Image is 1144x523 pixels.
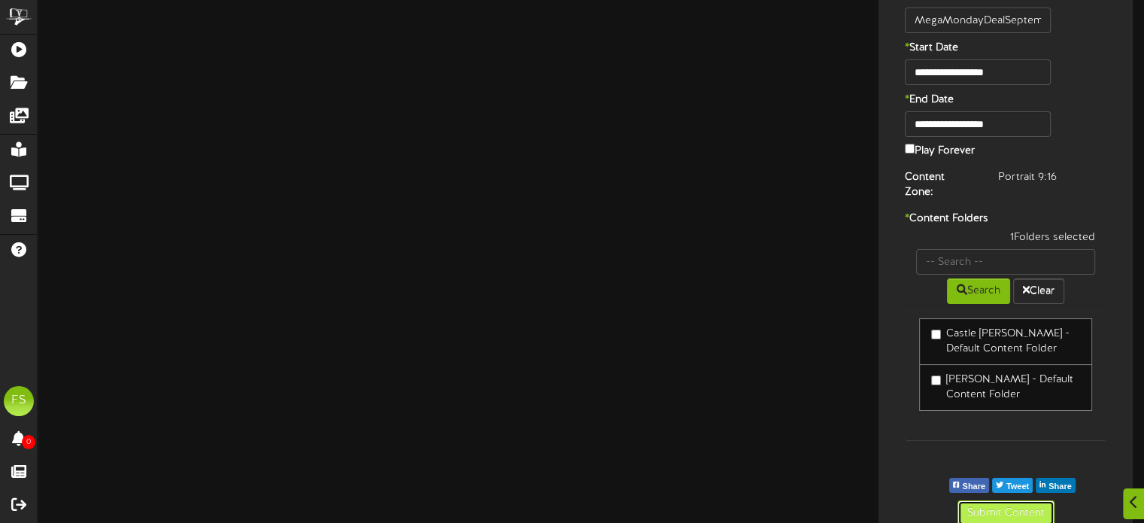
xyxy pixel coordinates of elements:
button: Share [1036,478,1076,493]
span: Share [959,479,988,495]
label: Start Date [894,41,1043,56]
span: 0 [22,435,35,449]
input: Title of this Content [905,8,1050,33]
div: Portrait 9:16 [987,170,1118,185]
div: FS [4,386,34,416]
span: Tweet [1003,479,1032,495]
button: Clear [1013,278,1064,304]
div: 1 Folders selected [905,230,1106,249]
button: Tweet [992,478,1033,493]
input: Play Forever [905,144,915,154]
input: -- Search -- [916,249,1095,275]
span: Share [1045,479,1075,495]
label: Castle [PERSON_NAME] - Default Content Folder [931,327,1080,357]
input: [PERSON_NAME] - Default Content Folder [931,376,941,385]
label: Content Zone: [894,170,987,200]
button: Search [947,278,1010,304]
label: Play Forever [905,141,975,159]
button: Share [949,478,989,493]
label: Content Folders [894,211,1118,227]
label: End Date [894,93,1043,108]
label: [PERSON_NAME] - Default Content Folder [931,372,1080,403]
input: Castle [PERSON_NAME] - Default Content Folder [931,330,941,339]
